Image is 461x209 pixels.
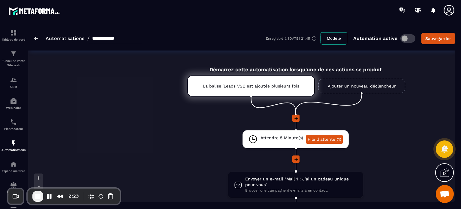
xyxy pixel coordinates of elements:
a: Automatisations [46,35,84,41]
img: formation [10,76,17,84]
a: automationsautomationsWebinaire [2,93,26,114]
p: [DATE] 21:45 [288,36,310,41]
img: formation [10,50,17,57]
a: formationformationTunnel de vente Site web [2,46,26,72]
a: automationsautomationsEspace membre [2,156,26,177]
p: Webinaire [2,106,26,109]
p: Espace membre [2,169,26,173]
img: scheduler [10,118,17,126]
span: Envoyer une campagne d'e-mails à un contact. [245,188,357,193]
img: automations [10,97,17,105]
span: Envoyer un e-mail "Mail 1 : J’ai un cadeau unique pour vous" [245,176,357,188]
img: social-network [10,182,17,189]
div: Démarrez cette automatisation lorsqu'une de ces actions se produit [172,60,419,72]
a: social-networksocial-networkRéseaux Sociaux [2,177,26,201]
a: formationformationTableau de bord [2,25,26,46]
a: Ajouter un nouveau déclencheur [318,79,405,93]
img: automations [10,140,17,147]
p: CRM [2,85,26,88]
p: Réseaux Sociaux [2,190,26,197]
img: formation [10,29,17,36]
div: Ouvrir le chat [436,185,454,203]
span: / [87,35,89,41]
img: automations [10,161,17,168]
a: formationformationCRM [2,72,26,93]
p: Planificateur [2,127,26,131]
p: Automatisations [2,148,26,152]
img: arrow [34,37,38,40]
div: Sauvegarder [425,35,451,41]
div: Enregistré à [266,36,321,41]
button: Sauvegarder [421,33,455,44]
a: automationsautomationsAutomatisations [2,135,26,156]
span: Attendre 5 Minute(s) [261,135,303,141]
p: La balise 'Leads VSL' est ajoutée plusieurs fois [203,84,299,88]
img: logo [8,5,62,17]
a: schedulerschedulerPlanificateur [2,114,26,135]
p: Tableau de bord [2,38,26,41]
button: Modèle [321,32,347,45]
a: File d'attente (1) [306,135,343,144]
p: Automation active [353,35,397,41]
p: Tunnel de vente Site web [2,59,26,67]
